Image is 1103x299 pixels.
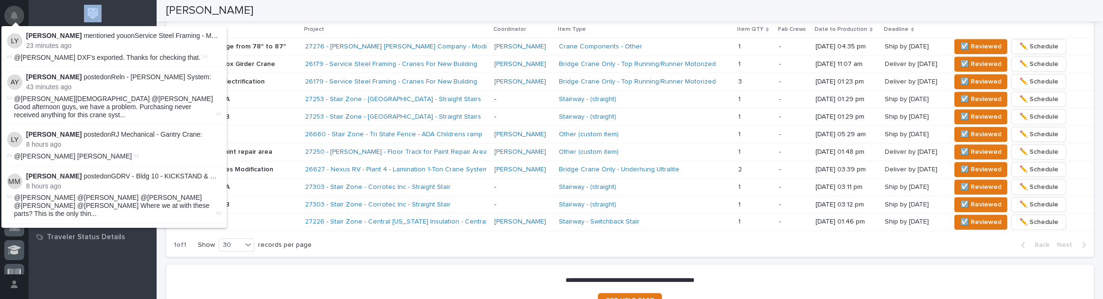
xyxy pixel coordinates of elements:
a: Traveler Status Details [28,230,157,244]
button: ☑️ Reviewed [954,127,1007,142]
button: ☑️ Reviewed [954,215,1007,230]
a: Crane Components - Other [559,43,642,51]
p: Item Type [558,24,586,35]
span: @[PERSON_NAME] @[PERSON_NAME] @[PERSON_NAME] @[PERSON_NAME] @[PERSON_NAME] Where we at with these... [14,194,214,217]
span: ✏️ Schedule [1019,76,1058,87]
p: Fab Crews [778,24,806,35]
p: Ship by [DATE] [885,129,931,139]
a: Bridge Crane Only - Top Running/Runner Motorized [559,60,716,68]
p: Ship by [DATE] [885,111,931,121]
p: Deadline [884,24,908,35]
p: - [779,218,807,226]
strong: [PERSON_NAME] [26,131,82,138]
p: Ship by [DATE] [885,199,931,209]
span: ✏️ Schedule [1019,41,1058,52]
span: ☑️ Reviewed [960,93,1001,105]
a: [PERSON_NAME] [494,43,546,51]
p: [DATE] 03:11 pm [816,183,877,191]
a: 26627 - Nexus RV - Plant 4 - Lamination 1-Ton Crane System [305,166,488,174]
p: ✔️Straight Stair A [174,95,297,103]
a: Stairway - Switchback Stair [559,218,640,226]
p: 1 of 1 [166,234,194,257]
p: - [494,201,551,209]
a: 27303 - Stair Zone - Corrotec Inc - Straight Stair [305,183,451,191]
p: mentioned you on : [26,32,221,40]
p: - [779,148,807,156]
span: ✏️ Schedule [1019,216,1058,228]
strong: [PERSON_NAME] [26,172,82,180]
span: ☑️ Reviewed [960,146,1001,158]
p: Ship by [DATE] [885,181,931,191]
p: Show [198,241,215,249]
p: [DATE] 01:46 pm [816,218,877,226]
h2: [PERSON_NAME] [166,4,253,18]
p: [DATE] 05:29 am [816,131,877,139]
a: Service Steel Framing - Main - 20 Ton Double Box Girder Crane [135,32,323,39]
p: 1 [738,199,742,209]
p: [DATE] 01:23 pm [816,78,877,86]
button: ☑️ Reviewed [954,56,1007,72]
a: [PERSON_NAME] [494,166,546,174]
a: [PERSON_NAME] [494,148,546,156]
p: Project [304,24,324,35]
tr: ✔️Straight Stair A27303 - Stair Zone - Corrotec Inc - Straight Stair -Stairway - (straight) 11 -[... [166,178,1094,196]
p: - [779,78,807,86]
p: posted on : [26,131,221,139]
p: Deliver by [DATE] [885,146,939,156]
p: 1 [738,111,742,121]
tr: ✔️Straight Stair A27253 - Stair Zone - [GEOGRAPHIC_DATA] - Straight Stairs -Stairway - (straight)... [166,91,1094,108]
p: - [494,95,551,103]
div: Notifications [12,11,24,27]
button: ✏️ Schedule [1011,197,1066,212]
button: ✏️ Schedule [1011,39,1066,54]
span: ✏️ Schedule [1019,129,1058,140]
p: 1 [738,181,742,191]
tr: Floor track for paint repair area27250 - [PERSON_NAME] - Floor Track for Paint Repair Area [PERSO... [166,143,1094,160]
img: Mark Miller [7,174,22,189]
a: 26179 - Service Steel Framing - Cranes For New Building [305,60,477,68]
div: 30 [219,240,242,250]
p: - [494,183,551,191]
a: [PERSON_NAME] [494,78,546,86]
a: Stairway - (straight) [559,95,616,103]
button: ✏️ Schedule [1011,74,1066,89]
button: ☑️ Reviewed [954,39,1007,54]
tr: Modify hoist gauge from 78" to 87"27276 - [PERSON_NAME] [PERSON_NAME] Company - Modify gauge to 8... [166,38,1094,56]
p: 1 [738,146,742,156]
p: posted on : [26,73,221,81]
p: - [779,131,807,139]
button: ✏️ Schedule [1011,179,1066,195]
p: 1 [738,93,742,103]
button: ☑️ Reviewed [954,144,1007,159]
span: ✏️ Schedule [1019,164,1058,175]
p: ADA Ramp [174,131,297,139]
p: - [779,113,807,121]
p: [DATE] 01:48 pm [816,148,877,156]
a: Stairway - (straight) [559,201,616,209]
button: Back [1013,241,1053,249]
a: 27226 - Stair Zone - Central [US_STATE] Insulation - Central [US_STATE] Insulation [305,218,556,226]
p: [DATE] 11:07 am [816,60,877,68]
p: posted on : [26,172,221,180]
span: ✏️ Schedule [1019,58,1058,70]
p: Deliver by [DATE] [885,58,939,68]
span: @[PERSON_NAME][DEMOGRAPHIC_DATA] @[PERSON_NAME] Good afternoon guys, we have a problem. Purchasin... [14,95,214,119]
p: [DATE] 04:35 pm [816,43,877,51]
a: [PERSON_NAME] [494,131,546,139]
p: Floor track for paint repair area [174,148,297,156]
a: GDRV - Bldg 10 - KICKSTAND & CHORD REEL MOUNT [111,172,279,180]
img: Leighton Yoder [7,132,22,147]
span: Next [1057,241,1078,249]
a: Other (custom item) [559,131,619,139]
button: ☑️ Reviewed [954,197,1007,212]
button: ☑️ Reviewed [954,92,1007,107]
img: Workspace Logo [84,5,102,22]
span: @[PERSON_NAME] DXF's exported. Thanks for checking that. [14,54,201,61]
img: Adam Yutzy [7,75,22,90]
p: - [494,113,551,121]
p: ✔️Crane Rail & Electrification [174,78,297,86]
p: 2 [738,164,744,174]
button: ✏️ Schedule [1011,109,1066,124]
p: Ship by [DATE] [885,216,931,226]
span: ☑️ Reviewed [960,181,1001,193]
